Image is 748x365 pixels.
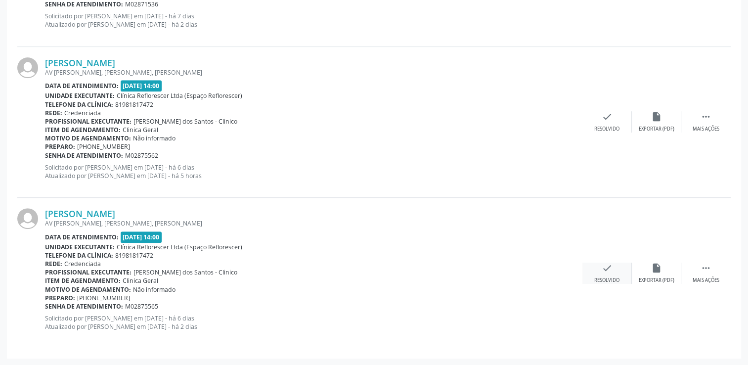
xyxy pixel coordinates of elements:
b: Unidade executante: [45,91,115,100]
b: Profissional executante: [45,117,132,126]
i:  [701,111,711,122]
span: M02875562 [125,151,158,160]
b: Profissional executante: [45,268,132,276]
div: Mais ações [693,277,719,284]
span: [PERSON_NAME] dos Santos - Clinico [133,268,237,276]
b: Telefone da clínica: [45,100,113,109]
b: Rede: [45,109,62,117]
div: AV [PERSON_NAME], [PERSON_NAME], [PERSON_NAME] [45,68,582,77]
div: Mais ações [693,126,719,133]
span: Não informado [133,134,176,142]
b: Item de agendamento: [45,276,121,285]
div: AV [PERSON_NAME], [PERSON_NAME], [PERSON_NAME] [45,219,582,228]
span: Credenciada [64,260,101,268]
span: [DATE] 14:00 [121,80,162,91]
p: Solicitado por [PERSON_NAME] em [DATE] - há 7 dias Atualizado por [PERSON_NAME] em [DATE] - há 2 ... [45,12,582,29]
b: Telefone da clínica: [45,251,113,260]
i: check [602,111,613,122]
img: img [17,57,38,78]
b: Item de agendamento: [45,126,121,134]
b: Data de atendimento: [45,82,119,90]
div: Resolvido [594,277,619,284]
b: Motivo de agendamento: [45,285,131,294]
i: insert_drive_file [651,111,662,122]
a: [PERSON_NAME] [45,208,115,219]
span: [PHONE_NUMBER] [77,294,130,302]
div: Resolvido [594,126,619,133]
span: 81981817472 [115,251,153,260]
div: Exportar (PDF) [639,277,674,284]
i: check [602,263,613,274]
span: [PHONE_NUMBER] [77,142,130,151]
span: [PERSON_NAME] dos Santos - Clinico [133,117,237,126]
b: Unidade executante: [45,243,115,251]
b: Senha de atendimento: [45,302,123,311]
b: Preparo: [45,294,75,302]
div: Exportar (PDF) [639,126,674,133]
span: Clínica Reflorescer Ltda (Espaço Reflorescer) [117,243,242,251]
span: Não informado [133,285,176,294]
b: Senha de atendimento: [45,151,123,160]
span: 81981817472 [115,100,153,109]
span: [DATE] 14:00 [121,231,162,243]
i:  [701,263,711,274]
b: Preparo: [45,142,75,151]
span: M02875565 [125,302,158,311]
b: Data de atendimento: [45,233,119,241]
i: insert_drive_file [651,263,662,274]
span: Clinica Geral [123,126,158,134]
a: [PERSON_NAME] [45,57,115,68]
b: Motivo de agendamento: [45,134,131,142]
span: Credenciada [64,109,101,117]
img: img [17,208,38,229]
p: Solicitado por [PERSON_NAME] em [DATE] - há 6 dias Atualizado por [PERSON_NAME] em [DATE] - há 2 ... [45,314,582,331]
span: Clínica Reflorescer Ltda (Espaço Reflorescer) [117,91,242,100]
b: Rede: [45,260,62,268]
p: Solicitado por [PERSON_NAME] em [DATE] - há 6 dias Atualizado por [PERSON_NAME] em [DATE] - há 5 ... [45,163,582,180]
span: Clinica Geral [123,276,158,285]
